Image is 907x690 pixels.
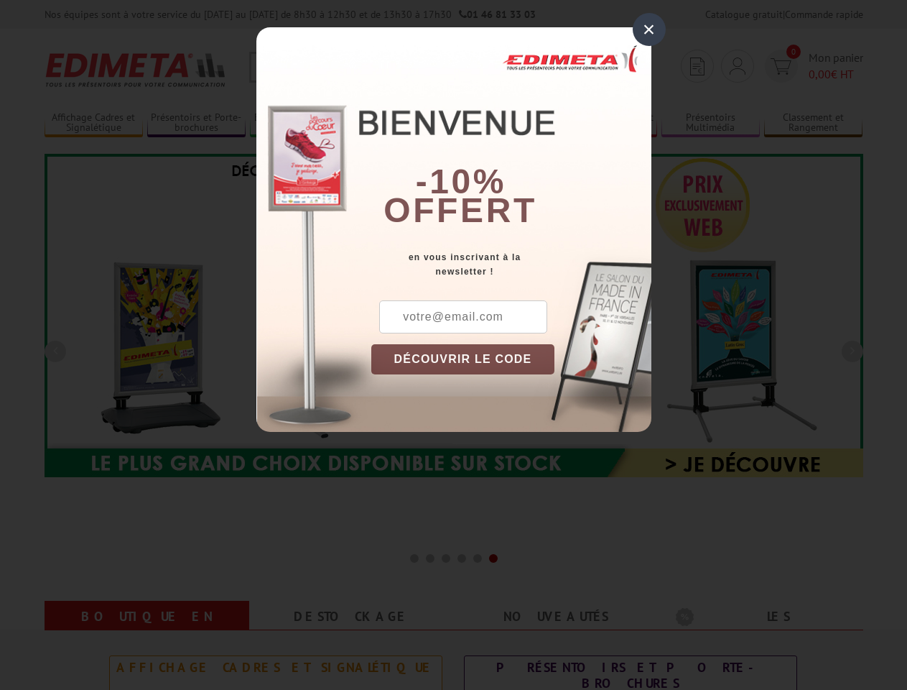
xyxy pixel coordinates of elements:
font: offert [383,191,537,229]
div: en vous inscrivant à la newsletter ! [371,250,651,279]
input: votre@email.com [379,300,547,333]
b: -10% [416,162,506,201]
button: DÉCOUVRIR LE CODE [371,344,555,374]
div: × [633,13,666,46]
